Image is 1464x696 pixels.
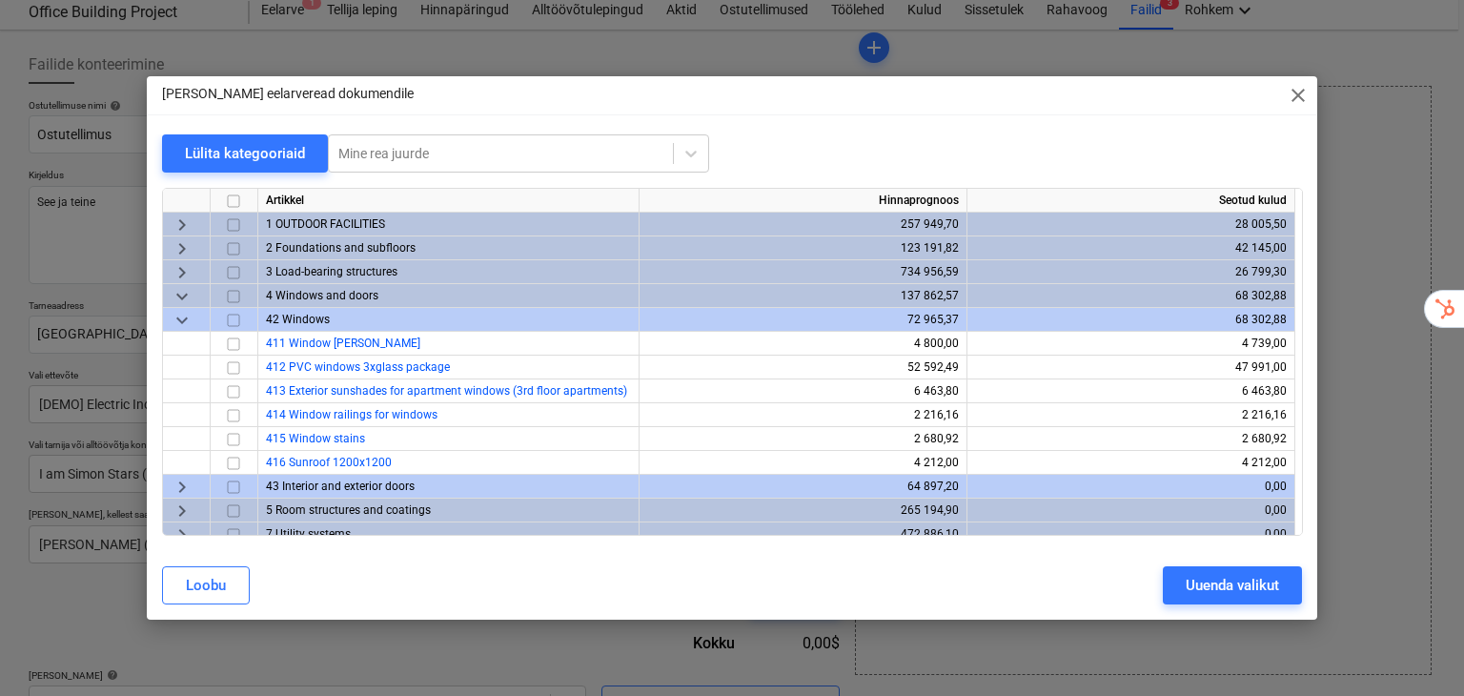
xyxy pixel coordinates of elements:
[1163,566,1302,604] button: Uuenda valikut
[171,261,193,284] span: keyboard_arrow_right
[975,332,1287,356] div: 4 739,00
[647,332,959,356] div: 4 800,00
[266,384,627,398] a: 413 Exterior sunshades for apartment windows (3rd floor apartments)
[171,476,193,499] span: keyboard_arrow_right
[647,356,959,379] div: 52 592,49
[266,480,415,493] span: 43 Interior and exterior doors
[647,451,959,475] div: 4 212,00
[647,308,959,332] div: 72 965,37
[162,566,250,604] button: Loobu
[975,213,1287,236] div: 28 005,50
[647,522,959,546] div: 472 886,10
[975,499,1287,522] div: 0,00
[975,284,1287,308] div: 68 302,88
[266,337,420,350] a: 411 Window [PERSON_NAME]
[266,217,385,231] span: 1 OUTDOOR FACILITIES
[171,500,193,522] span: keyboard_arrow_right
[171,285,193,308] span: keyboard_arrow_down
[266,408,437,421] a: 414 Window railings for windows
[647,499,959,522] div: 265 194,90
[647,236,959,260] div: 123 191,82
[647,260,959,284] div: 734 956,59
[647,403,959,427] div: 2 216,16
[258,189,640,213] div: Artikkel
[975,427,1287,451] div: 2 680,92
[185,141,305,166] div: Lülita kategooriaid
[975,522,1287,546] div: 0,00
[975,260,1287,284] div: 26 799,30
[186,573,226,598] div: Loobu
[266,241,416,255] span: 2 Foundations and subfloors
[266,289,378,302] span: 4 Windows and doors
[171,523,193,546] span: keyboard_arrow_right
[975,308,1287,332] div: 68 302,88
[162,84,414,104] p: [PERSON_NAME] eelarveread dokumendile
[975,451,1287,475] div: 4 212,00
[266,337,420,350] span: 411 Window sills
[647,379,959,403] div: 6 463,80
[647,284,959,308] div: 137 862,57
[162,134,328,173] button: Lülita kategooriaid
[266,265,397,278] span: 3 Load-bearing structures
[975,475,1287,499] div: 0,00
[647,475,959,499] div: 64 897,20
[975,379,1287,403] div: 6 463,80
[266,432,365,445] a: 415 Window stains
[171,237,193,260] span: keyboard_arrow_right
[266,527,351,541] span: 7 Utility systems
[266,360,450,374] a: 412 PVC windows 3xglass package
[1287,84,1310,107] span: close
[975,356,1287,379] div: 47 991,00
[171,214,193,236] span: keyboard_arrow_right
[171,309,193,332] span: keyboard_arrow_down
[640,189,967,213] div: Hinnaprognoos
[975,403,1287,427] div: 2 216,16
[266,503,431,517] span: 5 Room structures and coatings
[975,236,1287,260] div: 42 145,00
[967,189,1295,213] div: Seotud kulud
[1186,573,1279,598] div: Uuenda valikut
[647,427,959,451] div: 2 680,92
[266,313,330,326] span: 42 Windows
[647,213,959,236] div: 257 949,70
[266,456,392,469] a: 416 Sunroof 1200x1200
